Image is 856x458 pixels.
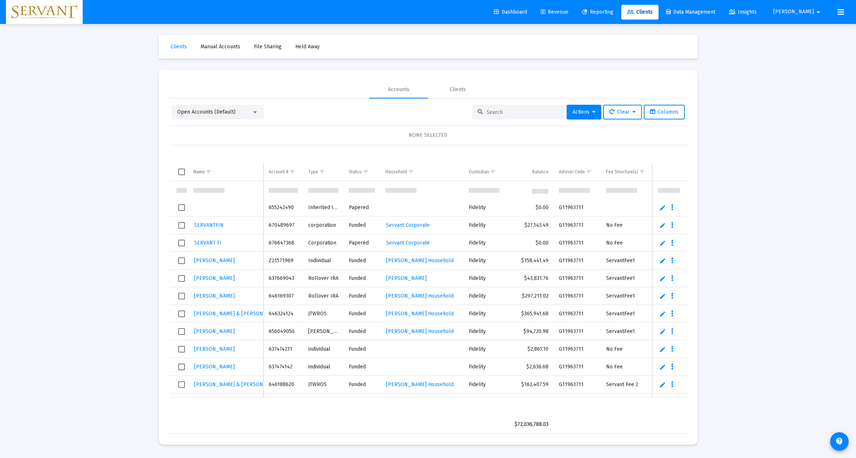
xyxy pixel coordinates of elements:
td: No Fee [601,216,654,234]
td: $365,941.68 [509,305,553,323]
a: [PERSON_NAME] Household [385,291,454,301]
div: Select row [178,364,185,370]
div: Select row [178,328,185,335]
div: Balance [532,169,549,175]
td: 637474142 [264,358,303,376]
div: Select row [178,275,185,282]
span: [PERSON_NAME] [194,328,235,334]
div: Funded [349,363,375,371]
span: SERVANTFIN [194,222,224,228]
a: [PERSON_NAME] Household [385,326,454,337]
div: Funded [349,381,375,388]
a: Edit [659,346,666,353]
span: Servant Corporate [386,222,430,228]
a: SERVANTFIN [193,220,224,230]
span: Held Away [295,44,320,50]
a: Manual Accounts [195,39,246,54]
div: Name [193,169,205,175]
td: JTWROS [303,376,344,393]
div: Funded [349,328,375,335]
td: Rollover IRA [303,287,344,305]
td: 676647368 [264,234,303,252]
span: [PERSON_NAME] [194,346,235,352]
td: 656049050 [264,323,303,340]
td: Fidelity [464,216,509,234]
td: G11963711 [554,234,601,252]
a: File Sharing [248,39,288,54]
input: Search [487,109,559,115]
a: Edit [659,310,666,317]
span: Manual Accounts [200,44,240,50]
span: Clients [171,44,187,50]
div: Select row [178,293,185,299]
td: Fidelity [464,270,509,287]
div: Select row [178,222,185,229]
td: G11963711 [554,340,601,358]
td: $158,441.49 [509,252,553,270]
td: 637669043 [264,270,303,287]
td: Inherited IRA [303,199,344,216]
td: Fidelity [464,323,509,340]
td: Column Balance [509,163,553,181]
td: Rollover IRA [303,270,344,287]
td: G11963711 [554,287,601,305]
div: Funded [349,257,375,264]
button: Columns [644,105,685,119]
a: SERVANT FI [193,237,222,248]
div: NONE SELECTED [176,132,681,139]
a: [PERSON_NAME] & [PERSON_NAME] [193,308,283,319]
a: Data Management [660,5,721,20]
button: Actions [567,105,601,119]
td: Column Type [303,163,344,181]
td: Column Account # [264,163,303,181]
a: Servant Corporate [385,237,430,248]
td: $0.00 [509,199,553,216]
span: Show filter options for column 'Type' [319,169,325,174]
td: G11963711 [554,252,601,270]
td: $2,861.10 [509,340,553,358]
td: Fidelity [464,358,509,376]
div: Fee Structure(s) [606,169,638,175]
span: [PERSON_NAME] Household [386,257,454,264]
td: ServantFee1 [601,287,654,305]
td: Fidelity [464,252,509,270]
td: $43,831.76 [509,270,553,287]
td: Fidelity [464,393,509,411]
a: Edit [659,222,666,229]
td: 670489697 [264,216,303,234]
a: Edit [659,204,666,211]
span: Reporting [582,9,613,15]
td: Column Name [188,163,264,181]
div: Funded [349,275,375,282]
div: Custodian [469,169,489,175]
td: Column Status [344,163,380,181]
td: G11963711 [554,305,601,323]
div: Clients [450,86,466,93]
div: Papered [349,204,375,211]
a: [PERSON_NAME] Household [385,379,454,390]
td: No Fee [601,340,654,358]
div: Papered [349,239,375,247]
td: ServantFee1 [601,270,654,287]
div: Select row [178,381,185,388]
span: [PERSON_NAME] [194,257,235,264]
td: No Fee [601,358,654,376]
span: [PERSON_NAME] Household [386,328,454,334]
td: Fidelity [464,234,509,252]
span: [PERSON_NAME] [194,364,235,370]
span: [PERSON_NAME] [773,9,814,15]
td: 646169307 [264,287,303,305]
a: Clients [621,5,659,20]
div: Account # [269,169,288,175]
a: [PERSON_NAME] Household [385,255,454,266]
td: $27,143.49 [509,216,553,234]
span: Show filter options for column 'Custodian' [490,169,496,174]
td: $0.00 [509,234,553,252]
div: Funded [349,346,375,353]
span: [PERSON_NAME] Household [386,310,454,317]
a: [PERSON_NAME] [193,344,236,354]
td: G11963711 [554,393,601,411]
span: Show filter options for column 'Status' [363,169,368,174]
span: Revenue [541,9,568,15]
div: Status [349,169,362,175]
